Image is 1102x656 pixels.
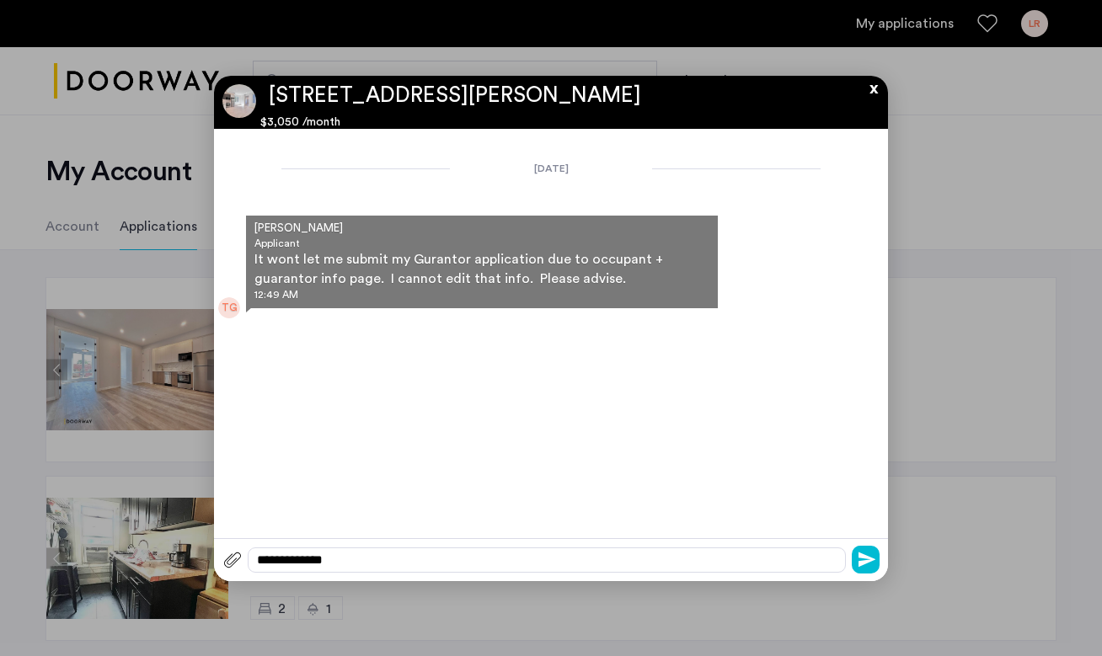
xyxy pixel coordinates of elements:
[254,237,343,251] div: Applicant
[218,297,240,318] div: TG
[857,76,882,94] button: x
[254,250,709,288] div: It wont let me submit my Gurantor application due to occupant + guarantor info page. I cannot edi...
[534,163,569,173] span: [DATE]
[254,221,343,236] div: [PERSON_NAME]
[254,288,709,302] div: 12:49 AM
